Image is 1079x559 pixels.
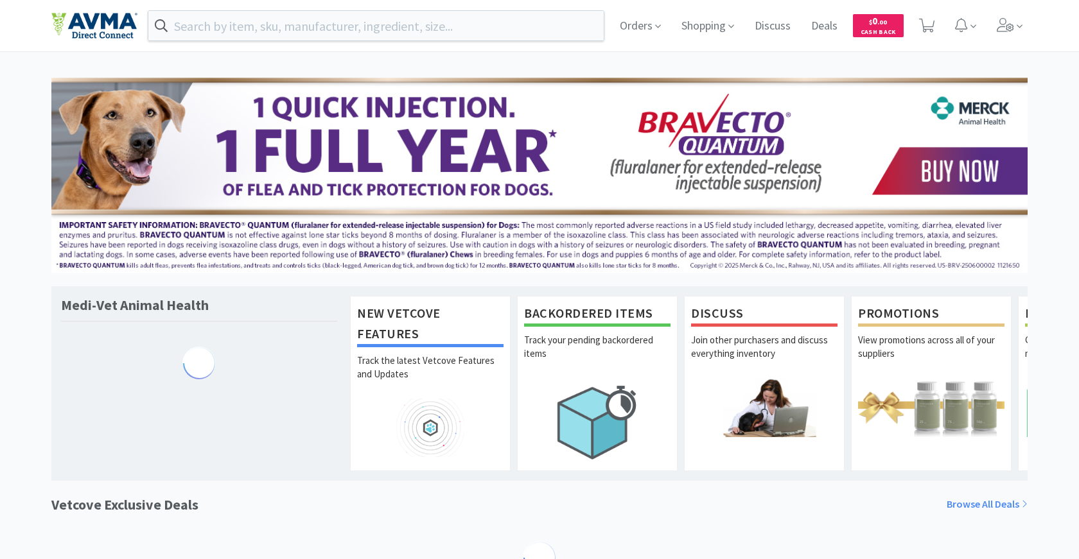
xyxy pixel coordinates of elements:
[691,333,838,378] p: Join other purchasers and discuss everything inventory
[877,18,887,26] span: . 00
[858,303,1004,327] h1: Promotions
[858,333,1004,378] p: View promotions across all of your suppliers
[853,8,904,43] a: $0.00Cash Back
[861,29,896,37] span: Cash Back
[869,18,872,26] span: $
[851,296,1012,470] a: PromotionsView promotions across all of your suppliers
[61,296,209,314] h1: Medi-Vet Animal Health
[750,21,796,32] a: Discuss
[947,496,1028,513] a: Browse All Deals
[357,303,504,347] h1: New Vetcove Features
[691,303,838,327] h1: Discuss
[51,12,137,39] img: e4e33dab9f054f5782a47901c742baa9_102.png
[691,378,838,436] img: hero_discuss.png
[51,78,1028,273] img: 3ffb5edee65b4d9ab6d7b0afa510b01f.jpg
[357,354,504,399] p: Track the latest Vetcove Features and Updates
[524,303,671,327] h1: Backordered Items
[524,333,671,378] p: Track your pending backordered items
[806,21,843,32] a: Deals
[148,11,604,40] input: Search by item, sku, manufacturer, ingredient, size...
[858,378,1004,436] img: hero_promotions.png
[517,296,678,470] a: Backordered ItemsTrack your pending backordered items
[350,296,511,470] a: New Vetcove FeaturesTrack the latest Vetcove Features and Updates
[357,399,504,457] img: hero_feature_roadmap.png
[684,296,845,470] a: DiscussJoin other purchasers and discuss everything inventory
[51,494,198,516] h1: Vetcove Exclusive Deals
[869,15,887,27] span: 0
[524,378,671,466] img: hero_backorders.png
